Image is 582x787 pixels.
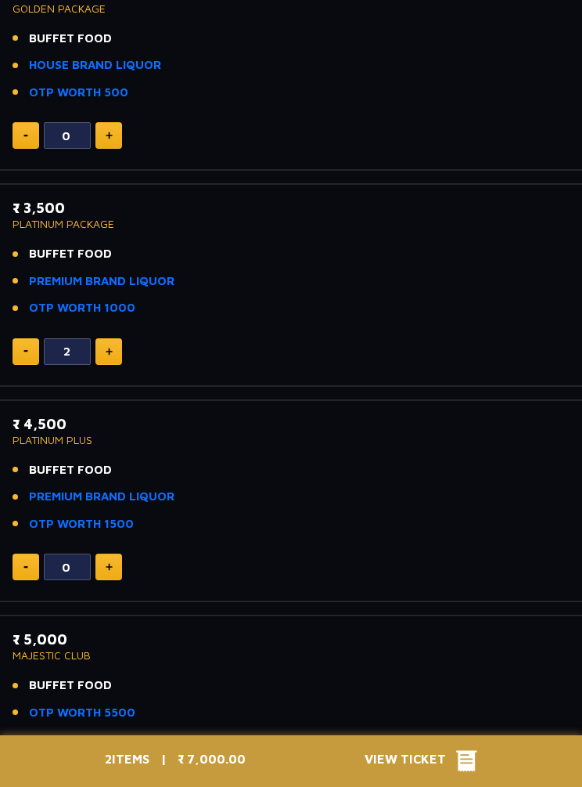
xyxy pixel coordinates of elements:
img: plus [106,132,113,139]
span: BUFFET FOOD [29,245,112,263]
p: PLATINUM PACKAGE [13,218,569,229]
a: OTP WORTH 1500 [29,515,134,533]
p: | [149,749,178,773]
img: minus [23,566,28,569]
button: View Ticket [365,749,477,773]
a: OTP WORTH 500 [29,84,128,102]
span: BUFFET FOOD [29,461,112,479]
a: OTP WORTH 1000 [29,299,135,317]
p: ITEMS [105,749,149,773]
p: PLATINUM PLUS [13,435,569,446]
a: OTP WORTH 5500 [29,704,135,722]
p: ₹ 4,500 [13,413,569,435]
span: BUFFET FOOD [29,677,112,695]
span: ₹ 7,000.00 [178,752,246,766]
a: PREMIUM BRAND LIQUOR [29,488,174,506]
p: GOLDEN PACKAGE [13,3,569,14]
p: ₹ 3,500 [13,197,569,218]
img: plus [106,348,113,356]
p: ₹ 5,000 [13,629,569,650]
p: MAJESTIC CLUB [13,650,569,661]
span: BUFFET FOOD [29,30,112,48]
span: View Ticket [365,749,456,773]
a: PREMIUM BRAND LIQUOR [29,273,174,291]
img: minus [23,135,28,137]
img: plus [106,563,113,571]
img: minus [23,350,28,352]
a: HOUSE BRAND LIQUOR [29,56,161,74]
span: 2 [105,752,112,766]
